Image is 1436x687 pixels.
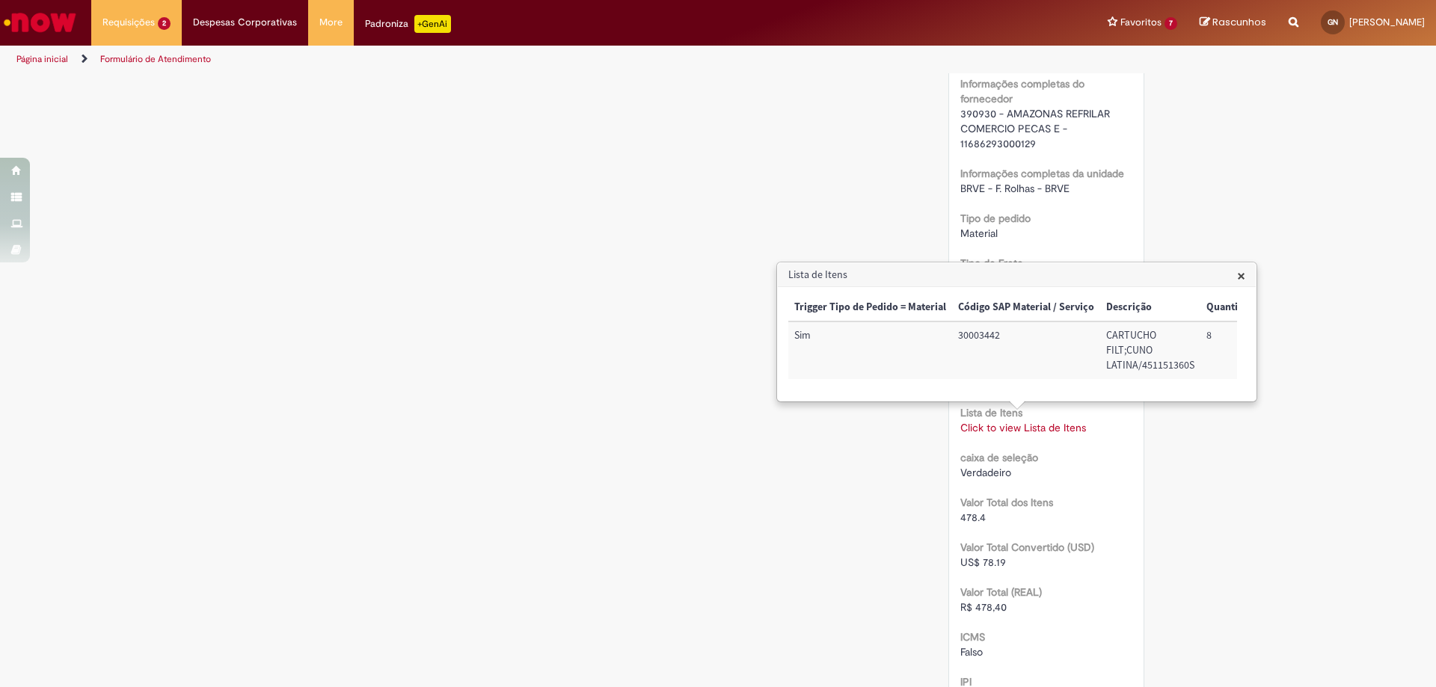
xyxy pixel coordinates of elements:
[960,107,1113,150] span: 390930 - AMAZONAS REFRILAR COMERCIO PECAS E - 11686293000129
[1120,15,1162,30] span: Favoritos
[960,600,1007,614] span: R$ 478,40
[11,46,946,73] ul: Trilhas de página
[960,256,1023,270] b: Tipo de Frete
[960,227,998,240] span: Material
[960,555,1006,569] span: US$ 78.19
[960,540,1094,554] b: Valor Total Convertido (USD)
[960,77,1084,105] b: Informações completas do fornecedor
[952,321,1100,379] td: Código SAP Material / Serviço: 30003442
[1100,321,1200,379] td: Descrição: CARTUCHO FILT;CUNO LATINA/451151360S
[960,451,1038,464] b: caixa de seleção
[1349,16,1425,28] span: [PERSON_NAME]
[1237,265,1245,286] span: ×
[776,262,1257,402] div: Lista de Itens
[952,294,1100,321] th: Código SAP Material / Serviço
[1200,321,1266,379] td: Quantidade: 8
[16,53,68,65] a: Página inicial
[788,321,952,379] td: Trigger Tipo de Pedido = Material: Sim
[158,17,171,30] span: 2
[1100,294,1200,321] th: Descrição
[778,263,1256,287] h3: Lista de Itens
[960,645,983,659] span: Falso
[960,511,986,524] span: 478.4
[960,182,1070,195] span: BRVE - F. Rolhas - BRVE
[1165,17,1177,30] span: 7
[1200,16,1266,30] a: Rascunhos
[414,15,451,33] p: +GenAi
[102,15,155,30] span: Requisições
[1,7,79,37] img: ServiceNow
[1237,268,1245,283] button: Close
[1328,17,1338,27] span: GN
[960,212,1031,225] b: Tipo de pedido
[193,15,297,30] span: Despesas Corporativas
[960,630,985,644] b: ICMS
[960,466,1011,479] span: Verdadeiro
[100,53,211,65] a: Formulário de Atendimento
[1200,294,1266,321] th: Quantidade
[960,406,1022,419] b: Lista de Itens
[960,421,1086,434] a: Click to view Lista de Itens
[960,167,1124,180] b: Informações completas da unidade
[365,15,451,33] div: Padroniza
[960,585,1042,599] b: Valor Total (REAL)
[1212,15,1266,29] span: Rascunhos
[319,15,343,30] span: More
[788,294,952,321] th: Trigger Tipo de Pedido = Material
[960,496,1053,509] b: Valor Total dos Itens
